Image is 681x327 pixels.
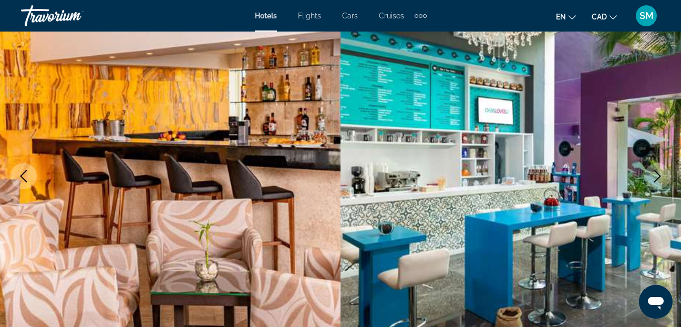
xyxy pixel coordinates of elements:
[639,285,673,319] iframe: Bouton de lancement de la fenêtre de messagerie
[592,9,617,24] button: Change currency
[556,13,566,21] span: en
[633,5,660,27] button: User Menu
[644,163,670,189] button: Next image
[298,12,321,20] a: Flights
[556,9,576,24] button: Change language
[379,12,404,20] a: Cruises
[255,12,277,20] a: Hotels
[415,7,427,24] button: Extra navigation items
[21,2,126,29] a: Travorium
[342,12,358,20] a: Cars
[11,163,37,189] button: Previous image
[639,11,654,21] span: SM
[592,13,607,21] span: CAD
